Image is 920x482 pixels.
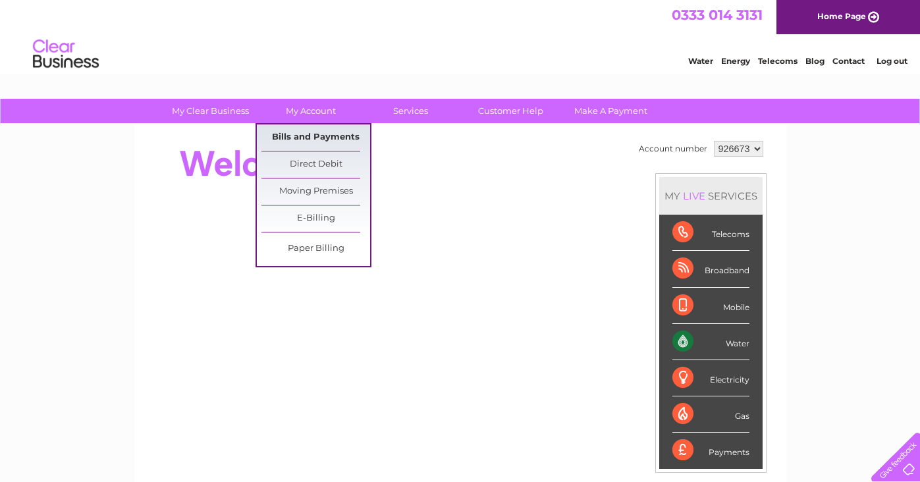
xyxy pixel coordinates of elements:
div: Payments [672,433,749,468]
a: Telecoms [758,56,798,66]
a: My Clear Business [156,99,265,123]
div: Water [672,324,749,360]
a: Log out [877,56,907,66]
a: Contact [832,56,865,66]
img: logo.png [32,34,99,74]
div: Broadband [672,251,749,287]
div: Electricity [672,360,749,396]
a: E-Billing [261,205,370,232]
a: Water [688,56,713,66]
a: Moving Premises [261,178,370,205]
a: Paper Billing [261,236,370,262]
div: Gas [672,396,749,433]
div: Clear Business is a trading name of Verastar Limited (registered in [GEOGRAPHIC_DATA] No. 3667643... [149,7,772,64]
a: Blog [805,56,825,66]
div: Mobile [672,288,749,324]
a: Services [356,99,465,123]
div: LIVE [680,190,708,202]
a: Bills and Payments [261,124,370,151]
a: My Account [256,99,365,123]
a: 0333 014 3131 [672,7,763,23]
a: Energy [721,56,750,66]
a: Customer Help [456,99,565,123]
a: Direct Debit [261,151,370,178]
div: MY SERVICES [659,177,763,215]
a: Make A Payment [556,99,665,123]
td: Account number [636,138,711,160]
div: Telecoms [672,215,749,251]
